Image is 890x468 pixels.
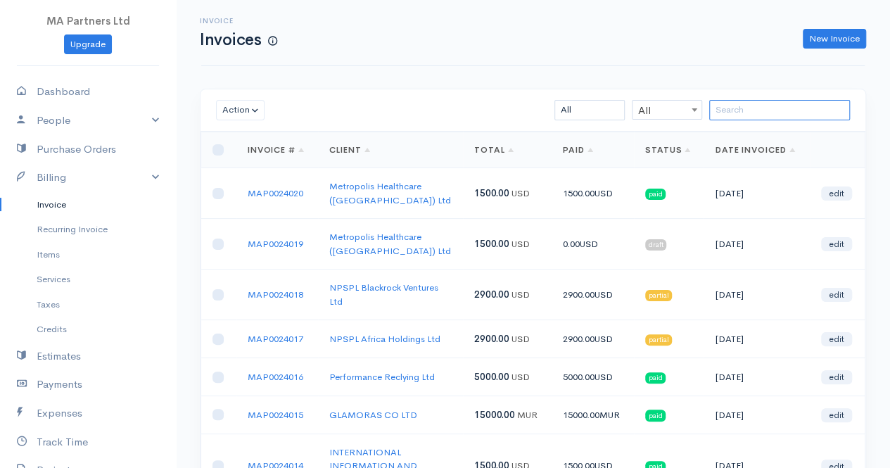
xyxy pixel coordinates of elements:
[632,101,701,120] span: All
[64,34,112,55] a: Upgrade
[821,186,852,201] a: edit
[821,408,852,422] a: edit
[563,144,593,156] a: Paid
[248,333,303,345] a: MAP0024017
[803,29,866,49] a: New Invoice
[248,289,303,301] a: MAP0024018
[552,168,634,219] td: 1500.00
[511,289,530,301] span: USD
[552,219,634,270] td: 0.00
[580,238,598,250] span: USD
[715,144,794,156] a: Date Invoiced
[821,332,852,346] a: edit
[595,371,613,383] span: USD
[511,371,530,383] span: USD
[248,144,305,156] a: Invoice #
[329,333,440,345] a: NPSPL Africa Holdings Ltd
[645,334,673,346] span: partial
[704,168,809,219] td: [DATE]
[474,289,509,301] span: 2900.00
[329,180,451,206] a: Metropolis Healthcare ([GEOGRAPHIC_DATA]) Ltd
[704,396,809,434] td: [DATE]
[645,144,691,156] a: Status
[645,372,666,384] span: paid
[474,144,514,156] a: Total
[595,333,613,345] span: USD
[200,31,277,49] h1: Invoices
[200,17,277,25] h6: Invoice
[511,238,530,250] span: USD
[474,333,509,345] span: 2900.00
[645,410,666,421] span: paid
[329,371,435,383] a: Performance Reclying Ltd
[511,187,530,199] span: USD
[216,100,265,120] button: Action
[704,219,809,270] td: [DATE]
[329,282,438,308] a: NPSPL Blackrock Ventures Ltd
[474,409,515,421] span: 15000.00
[474,187,509,199] span: 1500.00
[821,370,852,384] a: edit
[595,289,613,301] span: USD
[821,237,852,251] a: edit
[248,409,303,421] a: MAP0024015
[552,270,634,320] td: 2900.00
[645,290,673,301] span: partial
[329,144,370,156] a: Client
[248,187,303,199] a: MAP0024020
[329,231,451,257] a: Metropolis Healthcare ([GEOGRAPHIC_DATA]) Ltd
[511,333,530,345] span: USD
[329,409,417,421] a: GLAMORAS CO LTD
[248,371,303,383] a: MAP0024016
[474,238,509,250] span: 1500.00
[704,270,809,320] td: [DATE]
[709,100,850,120] input: Search
[552,358,634,396] td: 5000.00
[552,396,634,434] td: 15000.00
[268,35,277,47] span: How to create your first Invoice?
[248,238,303,250] a: MAP0024019
[632,100,702,120] span: All
[552,320,634,358] td: 2900.00
[704,358,809,396] td: [DATE]
[595,187,613,199] span: USD
[704,320,809,358] td: [DATE]
[474,371,509,383] span: 5000.00
[46,14,130,27] span: MA Partners Ltd
[645,189,666,200] span: paid
[821,288,852,302] a: edit
[645,239,667,251] span: draft
[517,409,538,421] span: MUR
[599,409,620,421] span: MUR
